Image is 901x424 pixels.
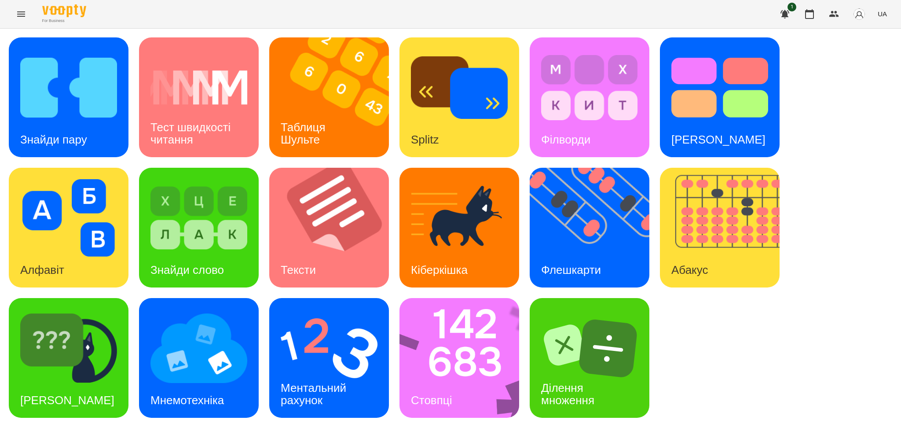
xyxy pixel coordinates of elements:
a: Ментальний рахунокМентальний рахунок [269,298,389,418]
a: Ділення множенняДілення множення [530,298,649,418]
img: Кіберкішка [411,179,508,257]
h3: Ділення множення [541,381,594,406]
h3: Алфавіт [20,263,64,277]
h3: Ментальний рахунок [281,381,349,406]
h3: Кіберкішка [411,263,468,277]
a: АлфавітАлфавіт [9,168,128,288]
img: Таблиця Шульте [269,37,400,157]
a: СтовпціСтовпці [399,298,519,418]
img: Тексти [269,168,400,288]
a: Тест швидкості читанняТест швидкості читання [139,37,259,157]
a: Таблиця ШультеТаблиця Шульте [269,37,389,157]
a: SplitzSplitz [399,37,519,157]
h3: Тексти [281,263,316,277]
img: Алфавіт [20,179,117,257]
span: 1 [787,3,796,11]
img: Тест швидкості читання [150,49,247,126]
img: Мнемотехніка [150,310,247,387]
img: avatar_s.png [853,8,865,20]
h3: Знайди слово [150,263,224,277]
button: Menu [11,4,32,25]
img: Ділення множення [541,310,638,387]
a: КіберкішкаКіберкішка [399,168,519,288]
h3: Тест швидкості читання [150,121,234,146]
h3: Абакус [671,263,708,277]
a: АбакусАбакус [660,168,780,288]
h3: Знайди пару [20,133,87,146]
h3: Splitz [411,133,439,146]
h3: [PERSON_NAME] [20,394,114,407]
h3: Філворди [541,133,590,146]
h3: Флешкарти [541,263,601,277]
h3: Мнемотехніка [150,394,224,407]
img: Splitz [411,49,508,126]
span: For Business [42,18,86,24]
h3: [PERSON_NAME] [671,133,765,146]
img: Ментальний рахунок [281,310,377,387]
a: ФлешкартиФлешкарти [530,168,649,288]
button: UA [874,6,890,22]
span: UA [878,9,887,18]
img: Філворди [541,49,638,126]
h3: Таблиця Шульте [281,121,329,146]
a: Знайди словоЗнайди слово [139,168,259,288]
img: Абакус [660,168,791,288]
img: Voopty Logo [42,4,86,17]
img: Знайди пару [20,49,117,126]
a: ФілвордиФілворди [530,37,649,157]
a: МнемотехнікаМнемотехніка [139,298,259,418]
img: Знайди Кіберкішку [20,310,117,387]
a: Знайди Кіберкішку[PERSON_NAME] [9,298,128,418]
a: Тест Струпа[PERSON_NAME] [660,37,780,157]
a: ТекстиТексти [269,168,389,288]
img: Стовпці [399,298,531,418]
img: Флешкарти [530,168,660,288]
h3: Стовпці [411,394,452,407]
a: Знайди паруЗнайди пару [9,37,128,157]
img: Тест Струпа [671,49,768,126]
img: Знайди слово [150,179,247,257]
